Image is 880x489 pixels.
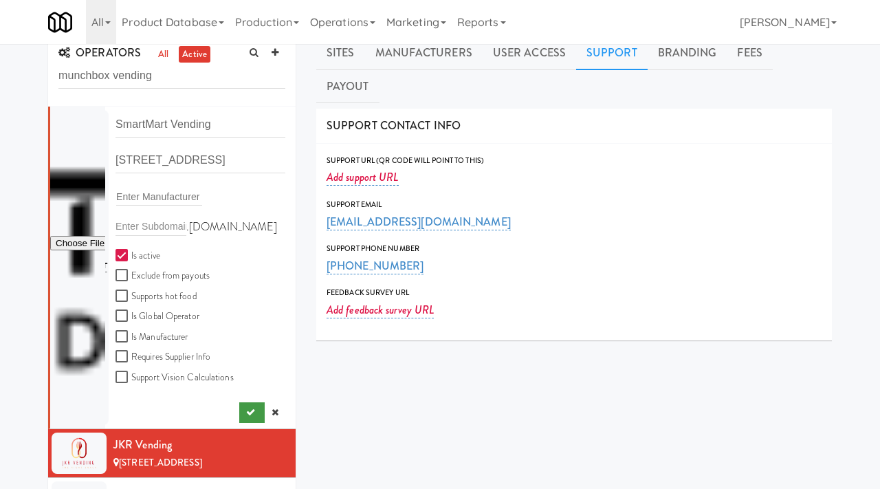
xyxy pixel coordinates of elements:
[119,456,202,469] span: [STREET_ADDRESS]
[327,302,434,318] a: Add feedback survey URL
[48,107,296,429] li: .[DOMAIN_NAME] Is active Exclude from payoutsSupports hot food Is Global Operator Is Manufacturer...
[115,270,131,281] input: Exclude from payouts
[115,112,285,138] input: Operator name
[115,351,131,362] input: Requires Supplier Info
[115,349,210,366] label: Requires Supplier Info
[327,154,822,168] div: Support Url (QR code will point to this)
[327,286,822,300] div: Feedback Survey Url
[115,311,131,322] input: Is Global Operator
[58,63,285,89] input: Search Operator
[648,36,727,70] a: Branding
[327,242,822,256] div: Support Phone Number
[316,69,379,104] a: Payout
[327,169,399,186] a: Add support URL
[727,36,772,70] a: Fees
[115,268,210,285] label: Exclude from payouts
[186,217,277,237] label: .[DOMAIN_NAME]
[115,288,197,305] label: Supports hot food
[115,308,199,325] label: Is Global Operator
[155,46,172,63] a: all
[327,118,461,133] span: SUPPORT CONTACT INFO
[115,148,285,173] input: Operator address
[48,10,72,34] img: Micromart
[113,435,285,455] div: JKR Vending
[116,188,202,206] input: Enter Manufacturer
[115,217,186,236] input: Enter Subdomain
[115,250,131,261] input: Is active
[58,45,141,61] span: OPERATORS
[115,291,131,302] input: Supports hot food
[576,36,648,70] a: Support
[316,36,365,70] a: Sites
[327,258,423,274] a: [PHONE_NUMBER]
[115,372,131,383] input: Support Vision Calculations
[483,36,576,70] a: User Access
[115,248,160,265] label: Is active
[179,46,210,63] a: active
[115,369,234,387] label: Support Vision Calculations
[115,332,131,343] input: Is Manufacturer
[48,429,296,478] li: JKR Vending[STREET_ADDRESS]
[327,214,511,230] a: [EMAIL_ADDRESS][DOMAIN_NAME]
[115,329,188,346] label: Is Manufacturer
[327,198,822,212] div: Support Email
[365,36,483,70] a: Manufacturers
